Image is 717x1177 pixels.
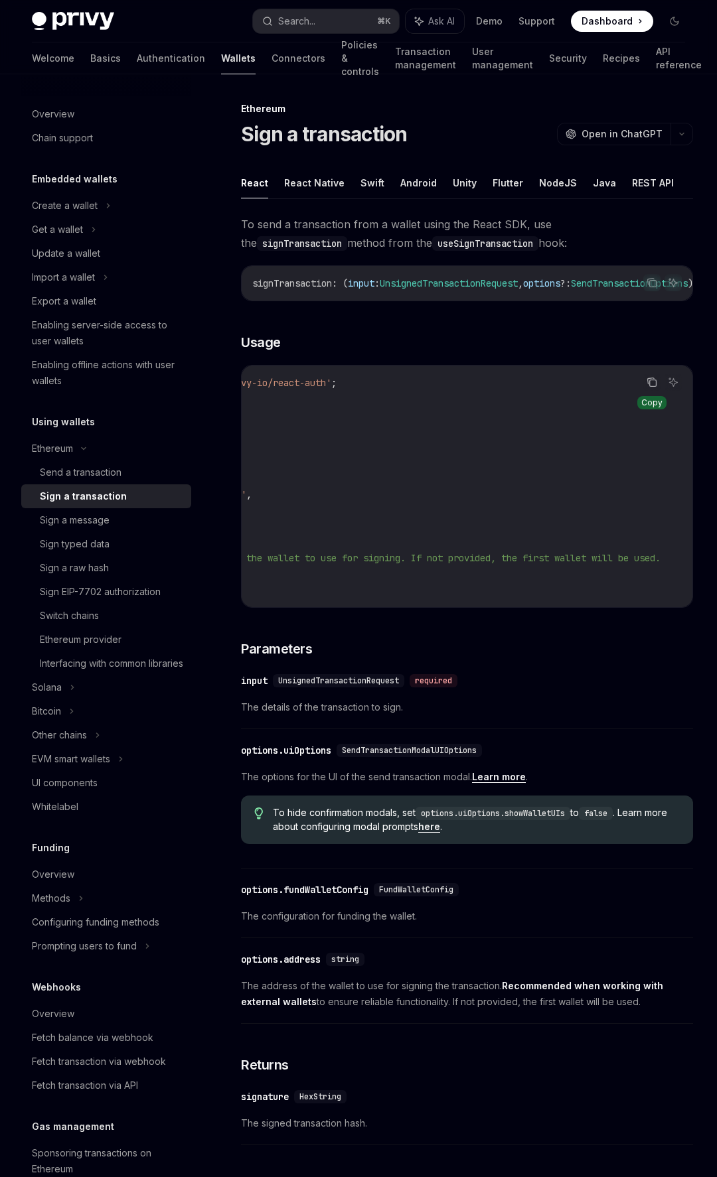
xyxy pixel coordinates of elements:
[241,102,693,115] div: Ethereum
[32,293,96,309] div: Export a wallet
[379,884,453,895] span: FundWalletConfig
[40,488,127,504] div: Sign a transaction
[32,866,74,882] div: Overview
[341,42,379,74] a: Policies & controls
[40,464,121,480] div: Send a transaction
[21,289,191,313] a: Export a wallet
[582,15,633,28] span: Dashboard
[523,277,560,289] span: options
[665,374,682,391] button: Ask AI
[241,883,368,896] div: options.fundWalletConfig
[560,277,571,289] span: ?:
[637,396,667,409] div: Copy
[453,167,477,198] button: Unity
[32,222,83,238] div: Get a wallet
[272,42,325,74] a: Connectors
[32,1054,166,1070] div: Fetch transaction via webhook
[21,532,191,556] a: Sign typed data
[643,374,661,391] button: Copy the contents from the code block
[472,42,533,74] a: User management
[21,580,191,604] a: Sign EIP-7702 authorization
[21,556,191,580] a: Sign a raw hash
[410,674,457,687] div: required
[493,167,523,198] button: Flutter
[632,167,674,198] button: REST API
[32,938,137,954] div: Prompting users to fund
[332,277,348,289] span: : (
[21,242,191,265] a: Update a wallet
[32,679,62,695] div: Solana
[416,807,570,820] code: options.uiOptions.showWalletUIs
[241,167,268,198] button: React
[257,236,347,251] code: signTransaction
[32,751,110,767] div: EVM smart wallets
[32,1145,183,1177] div: Sponsoring transactions on Ethereum
[284,167,345,198] button: React Native
[241,744,331,757] div: options.uiOptions
[32,171,118,187] h5: Embedded wallets
[32,1119,114,1135] h5: Gas management
[664,11,685,32] button: Toggle dark mode
[21,102,191,126] a: Overview
[582,127,663,141] span: Open in ChatGPT
[21,910,191,934] a: Configuring funding methods
[90,42,121,74] a: Basics
[400,167,437,198] button: Android
[32,1077,138,1093] div: Fetch transaction via API
[380,277,518,289] span: UnsignedTransactionRequest
[32,1006,74,1022] div: Overview
[40,632,121,648] div: Ethereum provider
[32,130,93,146] div: Chain support
[665,274,682,291] button: Ask AI
[32,357,183,389] div: Enabling offline actions with user wallets
[241,908,693,924] span: The configuration for funding the wallet.
[241,122,408,146] h1: Sign a transaction
[32,914,159,930] div: Configuring funding methods
[21,795,191,819] a: Whitelabel
[32,317,183,349] div: Enabling server-side access to user wallets
[252,277,332,289] span: signTransaction
[377,16,391,27] span: ⌘ K
[539,167,577,198] button: NodeJS
[374,277,380,289] span: :
[643,274,661,291] button: Copy the contents from the code block
[21,460,191,484] a: Send a transaction
[32,979,81,995] h5: Webhooks
[557,123,671,145] button: Open in ChatGPT
[241,769,693,785] span: The options for the UI of the send transaction modal. .
[32,703,61,719] div: Bitcoin
[241,640,312,658] span: Parameters
[241,953,321,966] div: options.address
[21,1002,191,1026] a: Overview
[40,584,161,600] div: Sign EIP-7702 authorization
[32,1030,153,1046] div: Fetch balance via webhook
[432,236,538,251] code: useSignTransaction
[32,414,95,430] h5: Using wallets
[32,42,74,74] a: Welcome
[472,771,526,783] a: Learn more
[32,727,87,743] div: Other chains
[549,42,587,74] a: Security
[21,126,191,150] a: Chain support
[406,9,464,33] button: Ask AI
[428,15,455,28] span: Ask AI
[603,42,640,74] a: Recipes
[21,863,191,886] a: Overview
[21,604,191,628] a: Switch chains
[21,1050,191,1073] a: Fetch transaction via webhook
[254,807,264,819] svg: Tip
[331,954,359,965] span: string
[32,441,73,456] div: Ethereum
[571,11,653,32] a: Dashboard
[246,488,252,500] span: ,
[135,552,661,564] span: // Optional: Specify the wallet to use for signing. If not provided, the first wallet will be used.
[221,42,256,74] a: Wallets
[241,699,693,715] span: The details of the transaction to sign.
[241,978,693,1010] span: The address of the wallet to use for signing the transaction. to ensure reliable functionality. I...
[241,215,693,252] span: To send a transaction from a wallet using the React SDK, use the method from the hook:
[241,333,281,352] span: Usage
[32,775,98,791] div: UI components
[21,628,191,652] a: Ethereum provider
[21,508,191,532] a: Sign a message
[688,277,693,289] span: )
